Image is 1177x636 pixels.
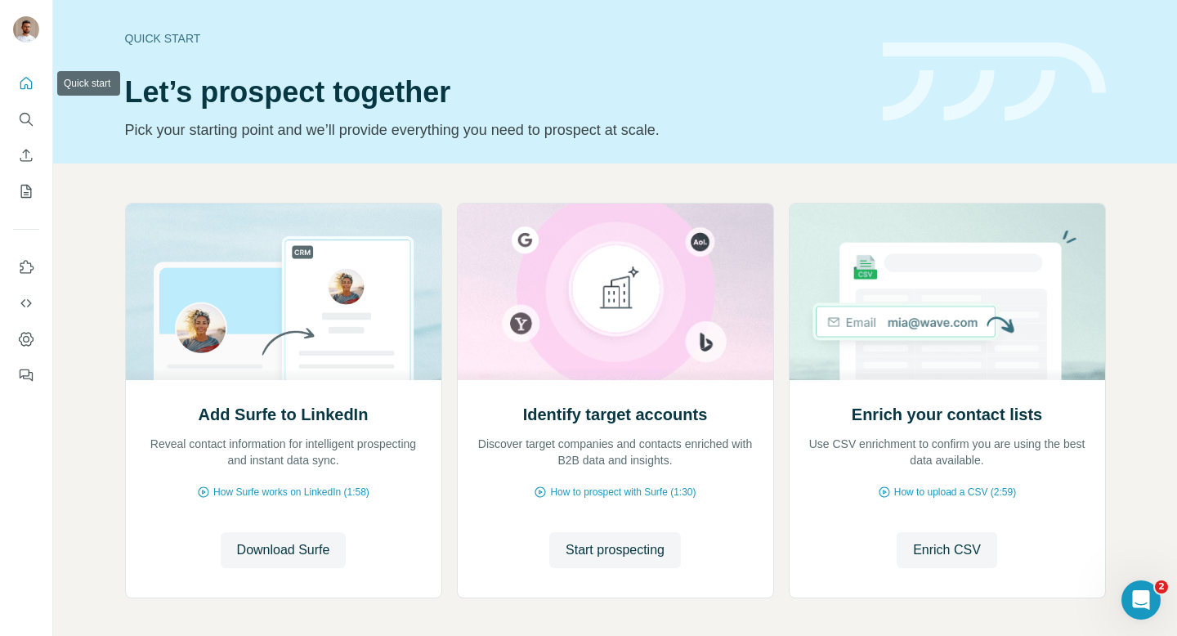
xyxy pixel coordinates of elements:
div: Quick start [125,30,863,47]
button: Dashboard [13,325,39,354]
img: banner [883,43,1106,122]
p: Discover target companies and contacts enriched with B2B data and insights. [474,436,757,468]
span: How to upload a CSV (2:59) [894,485,1016,499]
button: Enrich CSV [897,532,997,568]
span: Download Surfe [237,540,330,560]
button: Download Surfe [221,532,347,568]
button: Quick start [13,69,39,98]
button: Search [13,105,39,134]
img: Avatar [13,16,39,43]
button: Use Surfe on LinkedIn [13,253,39,282]
h1: Let’s prospect together [125,76,863,109]
span: Enrich CSV [913,540,981,560]
span: How Surfe works on LinkedIn (1:58) [213,485,369,499]
span: How to prospect with Surfe (1:30) [550,485,696,499]
button: My lists [13,177,39,206]
button: Use Surfe API [13,289,39,318]
span: 2 [1155,580,1168,593]
h2: Enrich your contact lists [852,403,1042,426]
button: Feedback [13,361,39,390]
p: Reveal contact information for intelligent prospecting and instant data sync. [142,436,425,468]
button: Enrich CSV [13,141,39,170]
iframe: Intercom live chat [1121,580,1161,620]
span: Start prospecting [566,540,665,560]
img: Add Surfe to LinkedIn [125,204,442,380]
img: Identify target accounts [457,204,774,380]
button: Start prospecting [549,532,681,568]
p: Use CSV enrichment to confirm you are using the best data available. [806,436,1089,468]
p: Pick your starting point and we’ll provide everything you need to prospect at scale. [125,119,863,141]
h2: Add Surfe to LinkedIn [199,403,369,426]
h2: Identify target accounts [523,403,708,426]
img: Enrich your contact lists [789,204,1106,380]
